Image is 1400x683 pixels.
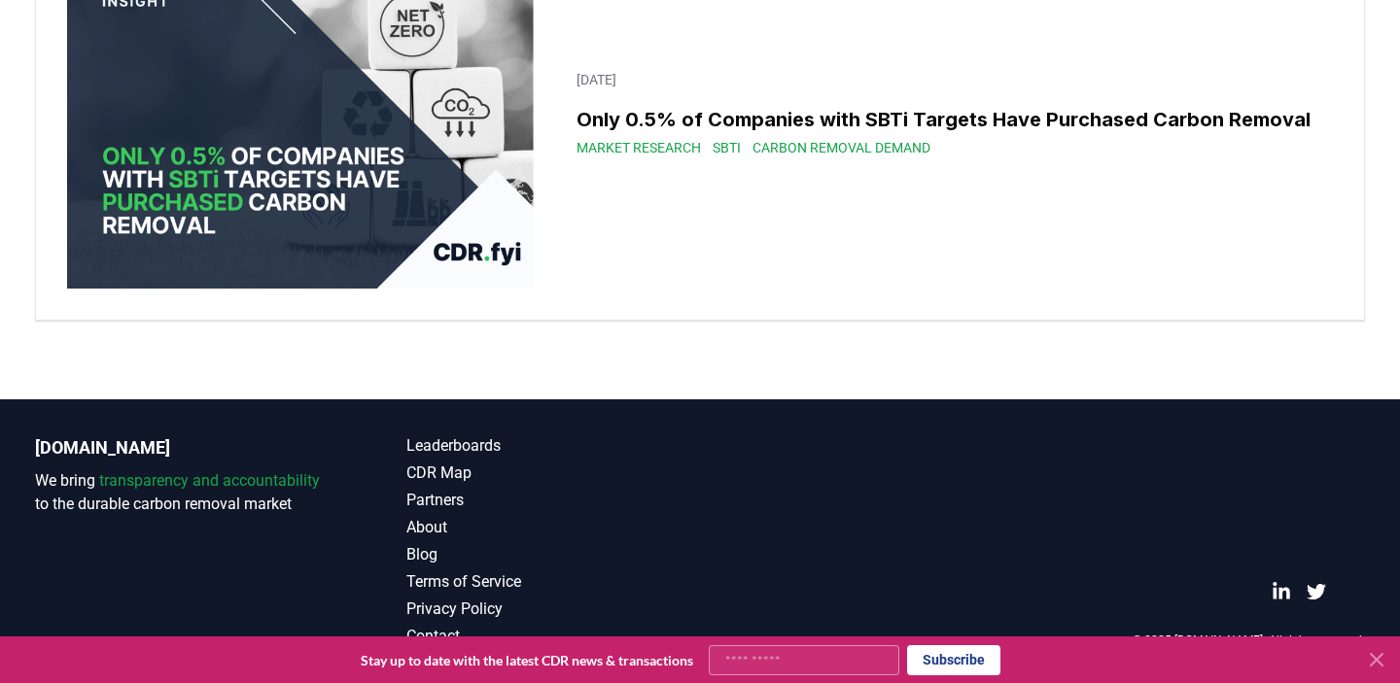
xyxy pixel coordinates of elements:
[406,543,700,566] a: Blog
[713,138,741,157] span: SBTi
[406,570,700,594] a: Terms of Service
[1133,632,1365,648] p: © 2025 [DOMAIN_NAME]. All rights reserved.
[1307,582,1326,601] a: Twitter
[99,471,320,490] span: transparency and accountability
[406,516,700,539] a: About
[406,598,700,621] a: Privacy Policy
[406,625,700,648] a: Contact
[752,138,930,157] span: Carbon Removal Demand
[565,58,1333,169] a: [DATE]Only 0.5% of Companies with SBTi Targets Have Purchased Carbon RemovalMarket ResearchSBTiCa...
[577,105,1321,134] h3: Only 0.5% of Companies with SBTi Targets Have Purchased Carbon Removal
[577,70,1321,89] p: [DATE]
[35,434,329,461] p: [DOMAIN_NAME]
[577,138,701,157] span: Market Research
[406,434,700,458] a: Leaderboards
[35,469,329,516] p: We bring to the durable carbon removal market
[406,461,700,485] a: CDR Map
[406,489,700,512] a: Partners
[1272,582,1291,601] a: LinkedIn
